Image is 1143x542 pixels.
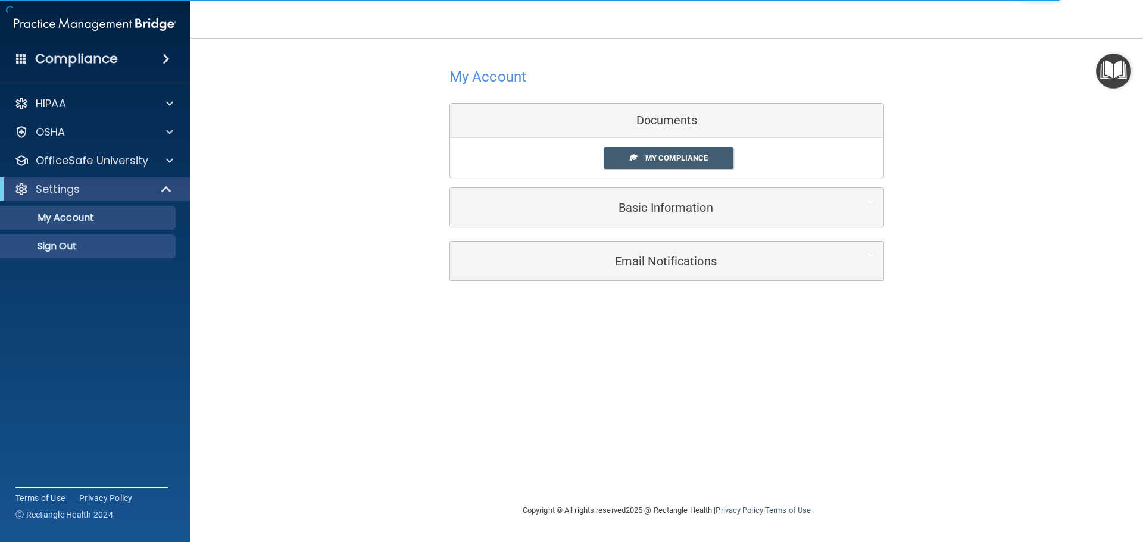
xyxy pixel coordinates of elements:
p: Sign Out [8,240,170,252]
span: Ⓒ Rectangle Health 2024 [15,509,113,521]
p: Settings [36,182,80,196]
a: Basic Information [459,194,875,221]
p: My Account [8,212,170,224]
div: Copyright © All rights reserved 2025 @ Rectangle Health | | [449,491,884,530]
a: Email Notifications [459,247,875,274]
p: OfficeSafe University [36,153,148,168]
a: Terms of Use [15,492,65,504]
a: Settings [14,182,173,196]
h5: Email Notifications [459,255,838,268]
a: Privacy Policy [79,492,133,504]
a: HIPAA [14,96,173,111]
a: Terms of Use [765,506,811,515]
a: Privacy Policy [716,506,763,515]
p: HIPAA [36,96,66,111]
p: OSHA [36,125,65,139]
h4: Compliance [35,51,118,67]
a: OSHA [14,125,173,139]
a: OfficeSafe University [14,153,173,168]
span: My Compliance [645,153,708,162]
h5: Basic Information [459,201,838,214]
button: Open Resource Center [1096,54,1131,89]
img: PMB logo [14,12,176,36]
h4: My Account [449,69,526,84]
div: Documents [450,104,883,138]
